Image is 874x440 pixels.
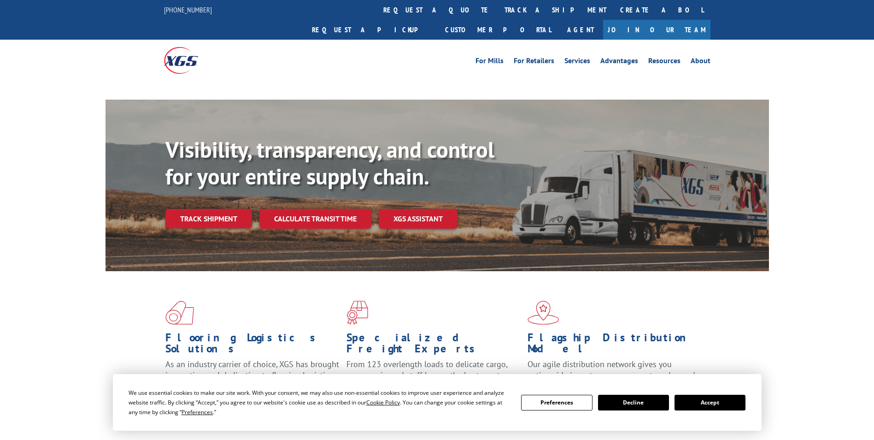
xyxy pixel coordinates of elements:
a: About [691,57,710,67]
button: Preferences [521,395,592,410]
a: Customer Portal [438,20,558,40]
a: Resources [648,57,680,67]
a: For Retailers [514,57,554,67]
a: For Mills [475,57,504,67]
a: Advantages [600,57,638,67]
span: Our agile distribution network gives you nationwide inventory management on demand. [528,359,697,381]
p: From 123 overlength loads to delicate cargo, our experienced staff knows the best way to move you... [346,359,521,400]
h1: Flooring Logistics Solutions [165,332,340,359]
a: Join Our Team [603,20,710,40]
img: xgs-icon-focused-on-flooring-red [346,301,368,325]
div: Cookie Consent Prompt [113,374,762,431]
a: XGS ASSISTANT [379,209,458,229]
img: xgs-icon-flagship-distribution-model-red [528,301,559,325]
span: As an industry carrier of choice, XGS has brought innovation and dedication to flooring logistics... [165,359,339,392]
a: Services [564,57,590,67]
button: Decline [598,395,669,410]
button: Accept [675,395,745,410]
b: Visibility, transparency, and control for your entire supply chain. [165,135,494,190]
img: xgs-icon-total-supply-chain-intelligence-red [165,301,194,325]
div: We use essential cookies to make our site work. With your consent, we may also use non-essential ... [129,388,510,417]
a: Agent [558,20,603,40]
a: [PHONE_NUMBER] [164,5,212,14]
h1: Flagship Distribution Model [528,332,702,359]
span: Preferences [182,408,213,416]
span: Cookie Policy [366,398,400,406]
h1: Specialized Freight Experts [346,332,521,359]
a: Request a pickup [305,20,438,40]
a: Track shipment [165,209,252,228]
a: Calculate transit time [259,209,371,229]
